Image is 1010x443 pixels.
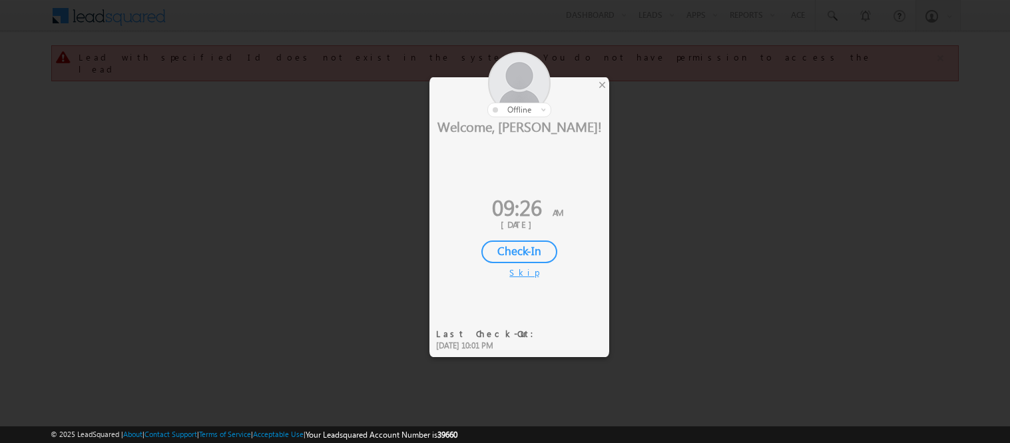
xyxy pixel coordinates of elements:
div: Welcome, [PERSON_NAME]! [429,117,609,135]
div: Skip [509,266,529,278]
span: © 2025 LeadSquared | | | | | [51,428,457,441]
a: About [123,430,142,438]
div: × [595,77,609,92]
span: offline [507,105,531,115]
a: Terms of Service [199,430,251,438]
span: 39660 [437,430,457,440]
span: AM [553,207,563,218]
div: Check-In [481,240,557,263]
a: Contact Support [144,430,197,438]
span: Your Leadsquared Account Number is [306,430,457,440]
span: 09:26 [492,192,542,222]
a: Acceptable Use [253,430,304,438]
div: [DATE] 10:01 PM [436,340,542,352]
div: [DATE] [439,219,599,230]
div: Last Check-Out: [436,328,542,340]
